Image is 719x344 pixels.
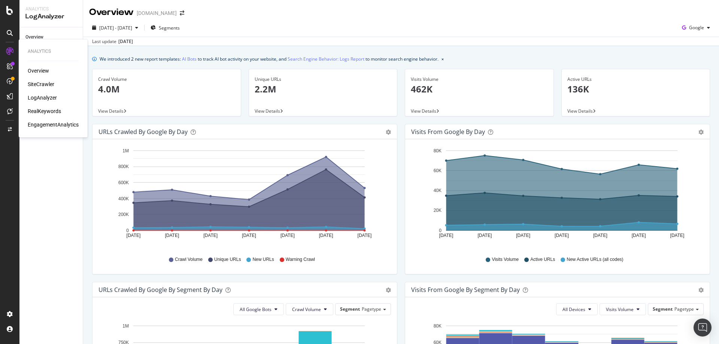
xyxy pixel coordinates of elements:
div: gear [386,130,391,135]
span: Segment [653,306,673,312]
text: [DATE] [516,233,530,238]
text: [DATE] [477,233,492,238]
span: View Details [255,108,280,114]
div: Open Intercom Messenger [694,319,712,337]
div: URLs Crawled by Google by day [98,128,188,136]
a: LogAnalyzer [28,94,57,101]
a: SiteCrawler [28,80,54,88]
text: 400K [118,196,129,201]
text: [DATE] [319,233,333,238]
a: Overview [28,67,49,74]
span: All Google Bots [240,306,271,313]
button: All Google Bots [233,303,284,315]
div: LogAnalyzer [25,12,77,21]
span: Google [689,24,704,31]
span: Segment [340,306,360,312]
text: 200K [118,212,129,217]
text: 80K [434,323,442,329]
a: RealKeywords [28,107,61,115]
text: [DATE] [280,233,295,238]
text: [DATE] [439,233,453,238]
text: [DATE] [555,233,569,238]
text: 80K [434,148,442,153]
span: View Details [98,108,124,114]
p: 2.2M [255,83,392,95]
p: 136K [567,83,704,95]
span: All Devices [562,306,585,313]
svg: A chart. [411,145,701,249]
span: Warning Crawl [286,256,315,263]
a: AI Bots [182,55,197,63]
span: View Details [567,108,593,114]
button: close banner [440,54,446,64]
div: Visits from Google by day [411,128,485,136]
text: [DATE] [358,233,372,238]
span: Crawl Volume [175,256,203,263]
span: Crawl Volume [292,306,321,313]
a: Overview [25,33,78,41]
text: 40K [434,188,442,193]
text: 0 [126,228,129,233]
span: Visits Volume [606,306,634,313]
text: 0 [439,228,442,233]
text: 800K [118,164,129,170]
div: Unique URLs [255,76,392,83]
button: Visits Volume [600,303,646,315]
span: Pagetype [362,306,381,312]
text: [DATE] [632,233,646,238]
div: Visits Volume [411,76,548,83]
div: Analytics [25,6,77,12]
p: 4.0M [98,83,235,95]
button: Segments [148,22,183,34]
svg: A chart. [98,145,388,249]
span: New URLs [252,256,274,263]
div: info banner [92,55,710,63]
text: 1M [122,148,129,153]
text: 60K [434,168,442,173]
span: Active URLs [530,256,555,263]
a: Search Engine Behavior: Logs Report [288,55,364,63]
div: arrow-right-arrow-left [180,10,184,16]
button: Crawl Volume [286,303,333,315]
text: [DATE] [203,233,218,238]
button: All Devices [556,303,598,315]
text: 1M [122,323,129,329]
div: gear [698,130,704,135]
text: [DATE] [127,233,141,238]
div: Analytics [28,48,79,55]
div: Overview [25,33,43,41]
text: 20K [434,208,442,213]
div: URLs Crawled by Google By Segment By Day [98,286,222,293]
span: Visits Volume [492,256,519,263]
div: Overview [89,6,134,19]
p: 462K [411,83,548,95]
button: Google [679,22,713,34]
div: Active URLs [567,76,704,83]
div: [DOMAIN_NAME] [137,9,177,17]
div: We introduced 2 new report templates: to track AI bot activity on your website, and to monitor se... [100,55,439,63]
a: EngagementAnalytics [28,121,79,128]
div: gear [386,287,391,293]
text: [DATE] [165,233,179,238]
div: Visits from Google By Segment By Day [411,286,520,293]
text: [DATE] [242,233,256,238]
span: New Active URLs (all codes) [567,256,623,263]
text: [DATE] [593,233,607,238]
button: [DATE] - [DATE] [89,22,141,34]
span: Segments [159,25,180,31]
span: [DATE] - [DATE] [99,25,132,31]
div: Crawl Volume [98,76,235,83]
div: gear [698,287,704,293]
span: View Details [411,108,436,114]
div: Last update [92,38,133,45]
div: [DATE] [118,38,133,45]
text: [DATE] [670,233,685,238]
text: 600K [118,180,129,185]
